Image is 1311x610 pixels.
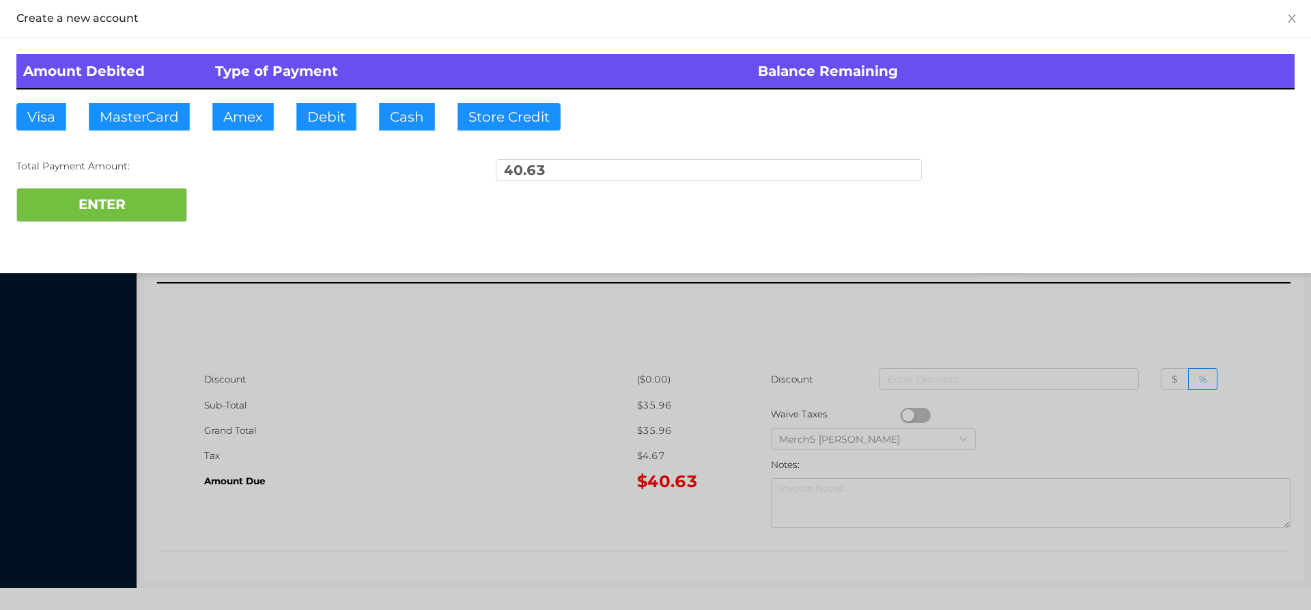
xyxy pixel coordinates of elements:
th: Balance Remaining [751,54,1295,89]
button: Debit [296,103,356,130]
button: Store Credit [457,103,561,130]
button: MasterCard [89,103,190,130]
th: Type of Payment [208,54,752,89]
button: Cash [379,103,435,130]
th: Amount Debited [16,54,208,89]
div: Total Payment Amount: [16,159,442,174]
button: Visa [16,103,66,130]
div: Create a new account [16,11,1295,26]
i: icon: close [1286,13,1297,24]
button: ENTER [16,188,187,222]
button: Amex [212,103,274,130]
